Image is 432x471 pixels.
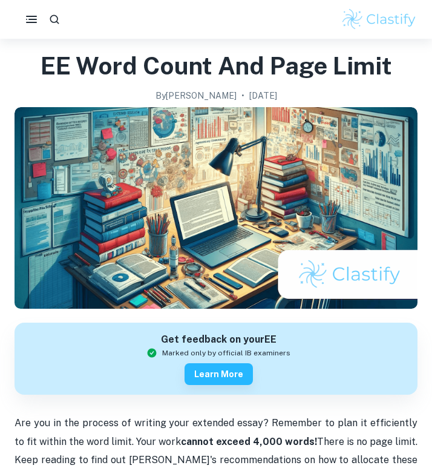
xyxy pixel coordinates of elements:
h1: EE word count and page limit [41,50,392,82]
img: Clastify logo [341,7,417,31]
h6: Get feedback on your EE [146,332,290,347]
h2: [DATE] [249,89,277,102]
img: EE word count and page limit cover image [15,107,417,309]
strong: cannot exceed 4,000 words! [181,436,317,447]
span: Marked only by official IB examiners [162,347,290,358]
p: • [241,89,244,102]
h2: By [PERSON_NAME] [155,89,237,102]
button: Learn more [185,363,253,385]
a: Get feedback on yourEEMarked only by official IB examinersLearn more [15,323,417,395]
